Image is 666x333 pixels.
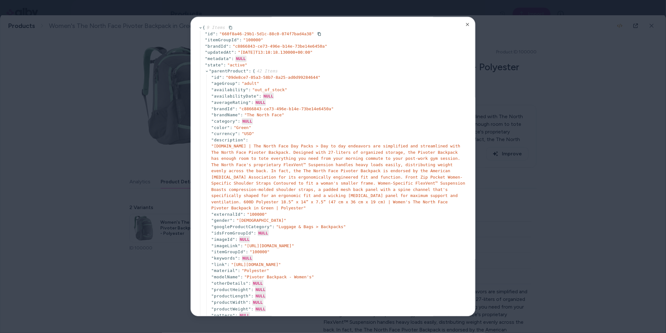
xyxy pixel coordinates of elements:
span: " brandName " [211,112,240,117]
div: NULL [258,230,269,236]
div: : [243,211,246,218]
div: NULL [255,306,266,312]
span: " [URL][DOMAIN_NAME] " [244,243,294,248]
span: " pattern " [211,313,235,318]
span: 42 Items [255,69,278,74]
span: " id " [205,31,215,36]
div: : [238,131,240,137]
span: " [URL][DOMAIN_NAME] " [231,262,281,267]
span: " itemGroupId " [205,37,239,42]
span: " adult " [242,81,259,86]
div: : [240,112,243,118]
span: " ageGroup " [211,81,238,86]
div: : [248,87,251,93]
div: NULL [242,118,253,125]
div: : [248,280,251,287]
span: " modelName " [211,275,240,279]
span: " c8866843-ce73-496e-b14e-73be14e6450a " [232,44,327,49]
div: : [251,287,253,293]
span: " Polyester " [242,268,269,273]
span: " keywords " [211,256,238,261]
span: " c8866843-ce73-496e-b14e-73be14e6450a " [239,106,334,111]
span: " color " [211,125,230,130]
span: " availabilityDate " [211,94,259,99]
div: : [240,274,243,280]
span: " Luggage & Bags > Backpacks " [276,224,346,229]
span: " googleProductCategory " [211,224,272,229]
span: " category " [211,119,238,124]
span: " 09de8ce7-05a3-58b7-8a25-ad0d99284644 " [226,75,320,80]
span: " brandId " [205,44,229,49]
div: : [249,68,251,75]
div: : [272,224,275,230]
div: : [231,56,234,62]
div: : [238,118,240,125]
span: " 660f8a46-29b1-5d1c-88c0-074f7bad4a38 " [219,31,314,36]
div: NULL [252,280,263,287]
div: : [239,37,242,43]
div: NULL [239,312,250,319]
div: NULL [235,56,246,62]
div: : [216,31,218,37]
div: NULL [252,299,263,306]
span: " productHeight " [211,287,251,292]
span: " averageRating " [211,100,251,105]
span: " currency " [211,132,238,136]
div: : [235,236,238,243]
div: : [230,125,232,131]
span: " imageId " [211,237,235,242]
span: " 100000 " [247,212,267,217]
span: " parentProduct " [209,69,249,74]
div: NULL [255,99,266,106]
div: : [235,312,238,319]
div: : [238,81,240,87]
span: " state " [205,63,223,67]
div: : [232,218,235,224]
span: " productWeight " [211,307,251,311]
div: : [229,43,231,50]
div: NULL [263,93,274,99]
span: " productWidth " [211,300,248,305]
span: " availability " [211,87,248,92]
span: " Pivoter Backpack - Women's " [244,275,314,279]
span: " updatedAt " [205,50,234,55]
div: : [259,93,261,99]
span: " description " [211,138,246,142]
span: " out_of_stock " [252,87,287,92]
span: " active " [227,63,247,67]
div: : [238,255,240,262]
div: NULL [242,255,253,262]
div: : [238,268,240,274]
div: : [227,262,230,268]
span: " productLength " [211,294,251,299]
div: : [251,99,253,106]
div: : [251,306,253,312]
span: " brandId " [211,106,235,111]
span: " [DEMOGRAPHIC_DATA] " [236,218,286,223]
span: 9 Items [205,25,225,30]
span: " itemGroupId " [211,250,246,255]
span: " id " [211,75,222,80]
div: : [246,137,248,143]
div: : [248,300,251,306]
span: " [DATE]T13:18:18.130000+00:00 " [238,50,313,55]
div: : [234,49,237,56]
span: " USD " [242,132,254,136]
span: " material " [211,268,238,273]
span: " metadata " [205,56,231,61]
div: NULL [255,293,266,299]
div: : [240,243,243,249]
span: " imageLink " [211,243,240,248]
div: : [254,230,256,236]
div: NULL [239,236,250,243]
span: { [203,25,225,30]
span: " idsFromGroupId " [211,231,253,235]
span: " link " [211,262,227,267]
div: : [223,62,226,68]
div: NULL [255,287,266,293]
span: " 100000 " [243,37,263,42]
div: : [235,106,238,112]
span: " Green " [234,125,251,130]
div: : [222,74,225,81]
div: : [246,249,248,255]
